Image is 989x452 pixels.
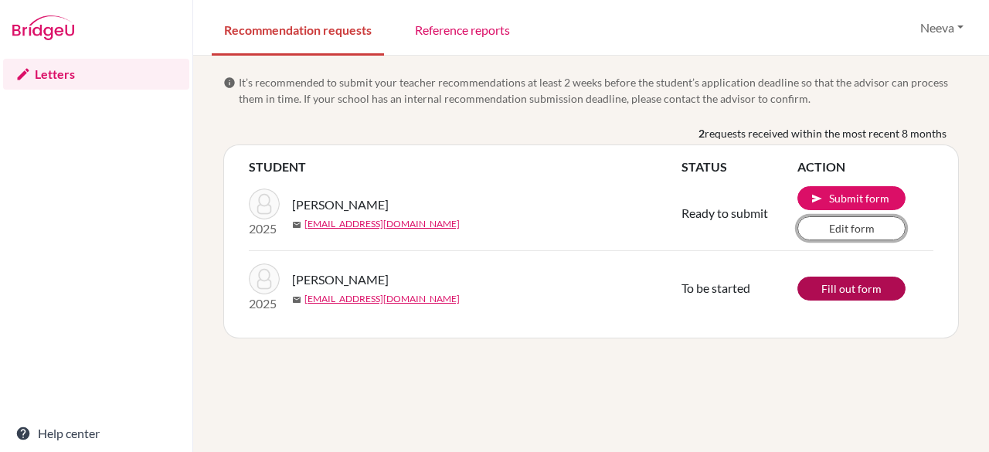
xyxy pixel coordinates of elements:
a: Edit form [797,216,906,240]
button: Submit Nisha's recommendation [797,186,906,210]
img: Batas, Hardik [249,263,280,294]
th: ACTION [797,158,933,176]
span: requests received within the most recent 8 months [705,125,947,141]
p: 2025 [249,294,280,313]
a: Reference reports [403,2,522,56]
a: [EMAIL_ADDRESS][DOMAIN_NAME] [304,292,460,306]
img: Bhandari, Nisha [249,189,280,219]
span: info [223,76,236,89]
a: Fill out form [797,277,906,301]
span: mail [292,220,301,229]
span: To be started [681,280,750,295]
span: It’s recommended to submit your teacher recommendations at least 2 weeks before the student’s app... [239,74,959,107]
button: Neeva [913,13,970,42]
span: [PERSON_NAME] [292,195,389,214]
a: Recommendation requests [212,2,384,56]
a: Letters [3,59,189,90]
th: STATUS [681,158,797,176]
a: [EMAIL_ADDRESS][DOMAIN_NAME] [304,217,460,231]
span: mail [292,295,301,304]
b: 2 [698,125,705,141]
img: Bridge-U [12,15,74,40]
a: Help center [3,418,189,449]
span: [PERSON_NAME] [292,270,389,289]
span: Ready to submit [681,206,768,220]
p: 2025 [249,219,280,238]
span: send [811,192,823,205]
th: STUDENT [249,158,681,176]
